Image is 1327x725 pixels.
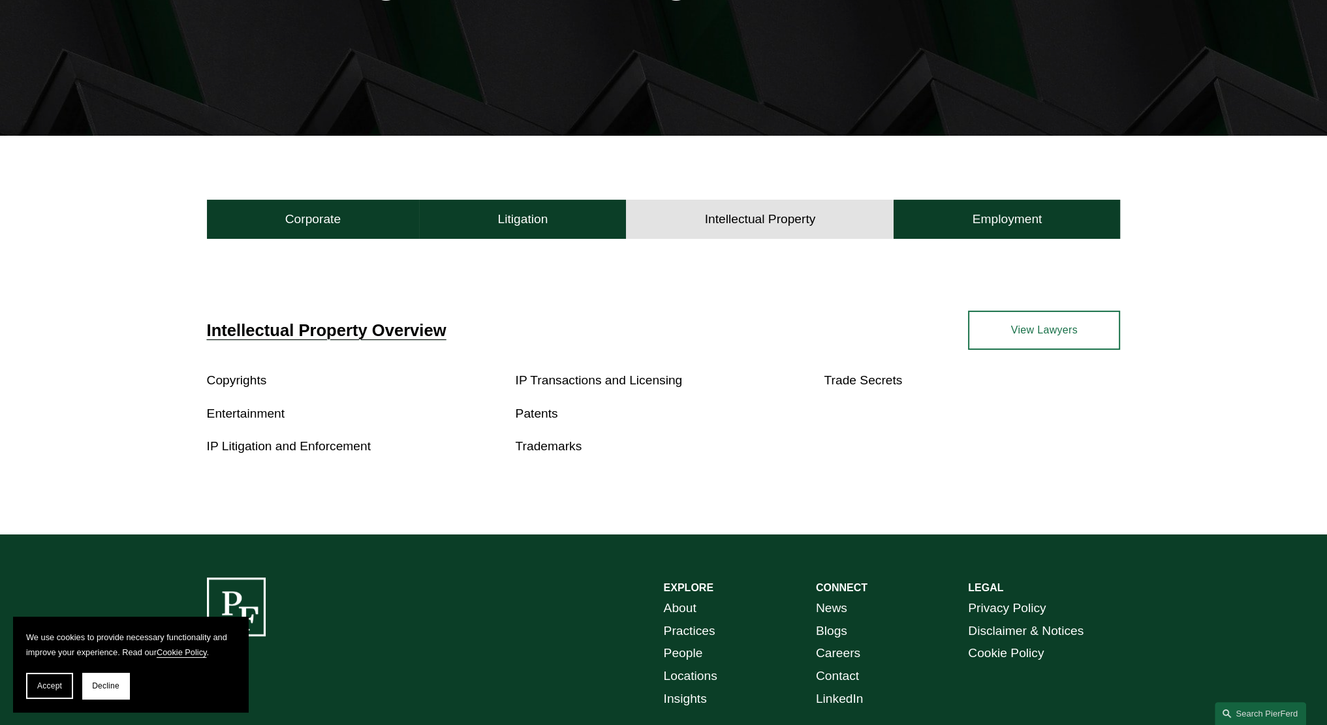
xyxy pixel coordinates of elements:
[664,642,703,665] a: People
[82,673,129,699] button: Decline
[816,642,860,665] a: Careers
[516,373,683,387] a: IP Transactions and Licensing
[973,211,1042,227] h4: Employment
[207,407,285,420] a: Entertainment
[497,211,548,227] h4: Litigation
[13,617,248,712] section: Cookie banner
[664,665,717,688] a: Locations
[968,582,1003,593] strong: LEGAL
[26,673,73,699] button: Accept
[968,642,1044,665] a: Cookie Policy
[816,620,847,643] a: Blogs
[968,620,1084,643] a: Disclaimer & Notices
[92,681,119,690] span: Decline
[26,630,235,660] p: We use cookies to provide necessary functionality and improve your experience. Read our .
[664,597,696,620] a: About
[157,647,207,657] a: Cookie Policy
[816,688,864,711] a: LinkedIn
[664,688,707,711] a: Insights
[516,439,582,453] a: Trademarks
[824,373,902,387] a: Trade Secrets
[664,620,715,643] a: Practices
[207,439,371,453] a: IP Litigation and Enforcement
[816,665,859,688] a: Contact
[285,211,341,227] h4: Corporate
[968,597,1046,620] a: Privacy Policy
[207,321,446,339] a: Intellectual Property Overview
[664,582,713,593] strong: EXPLORE
[516,407,558,420] a: Patents
[816,582,867,593] strong: CONNECT
[207,373,267,387] a: Copyrights
[37,681,62,690] span: Accept
[816,597,847,620] a: News
[968,311,1120,350] a: View Lawyers
[1215,702,1306,725] a: Search this site
[705,211,816,227] h4: Intellectual Property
